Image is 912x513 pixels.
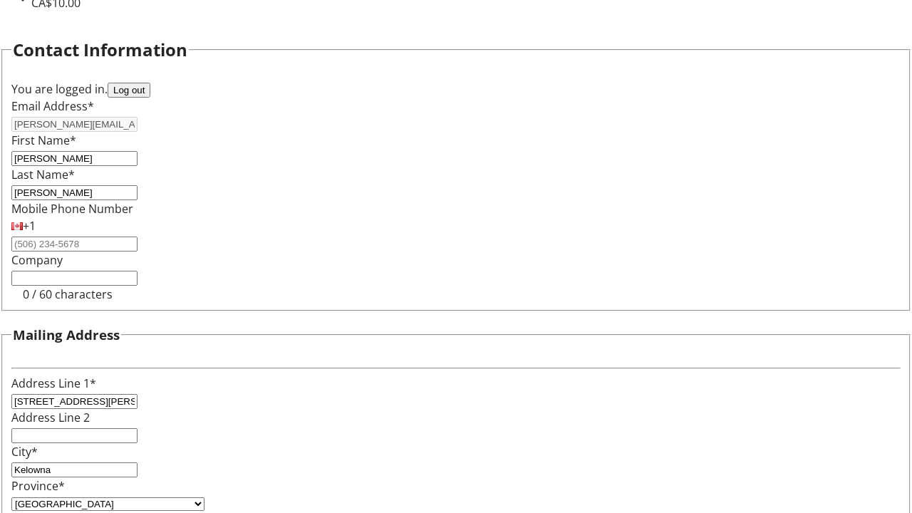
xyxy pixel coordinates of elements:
input: (506) 234-5678 [11,237,138,252]
label: Company [11,252,63,268]
input: City [11,462,138,477]
label: Address Line 1* [11,375,96,391]
tr-character-limit: 0 / 60 characters [23,286,113,302]
label: Province* [11,478,65,494]
label: First Name* [11,133,76,148]
h2: Contact Information [13,37,187,63]
label: Mobile Phone Number [11,201,133,217]
label: Email Address* [11,98,94,114]
label: Address Line 2 [11,410,90,425]
h3: Mailing Address [13,325,120,345]
input: Address [11,394,138,409]
div: You are logged in. [11,81,901,98]
label: Last Name* [11,167,75,182]
label: City* [11,444,38,460]
button: Log out [108,83,150,98]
